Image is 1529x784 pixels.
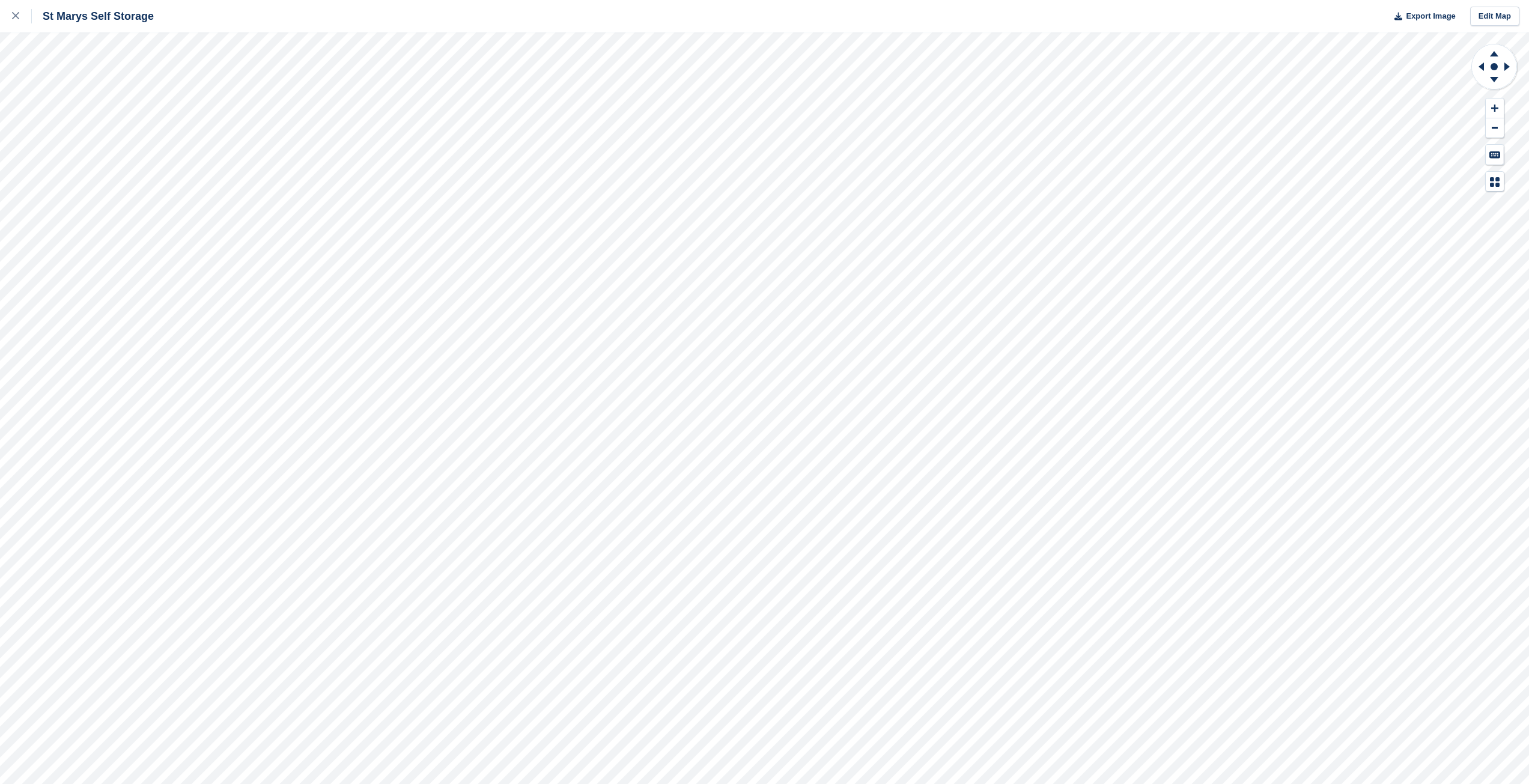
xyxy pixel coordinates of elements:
[32,9,154,23] div: St Marys Self Storage
[1486,145,1504,165] button: Keyboard Shortcuts
[1387,7,1456,26] button: Export Image
[1486,99,1504,118] button: Zoom In
[1470,7,1519,26] a: Edit Map
[1486,118,1504,138] button: Zoom Out
[1406,10,1455,22] span: Export Image
[1486,172,1504,192] button: Map Legend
